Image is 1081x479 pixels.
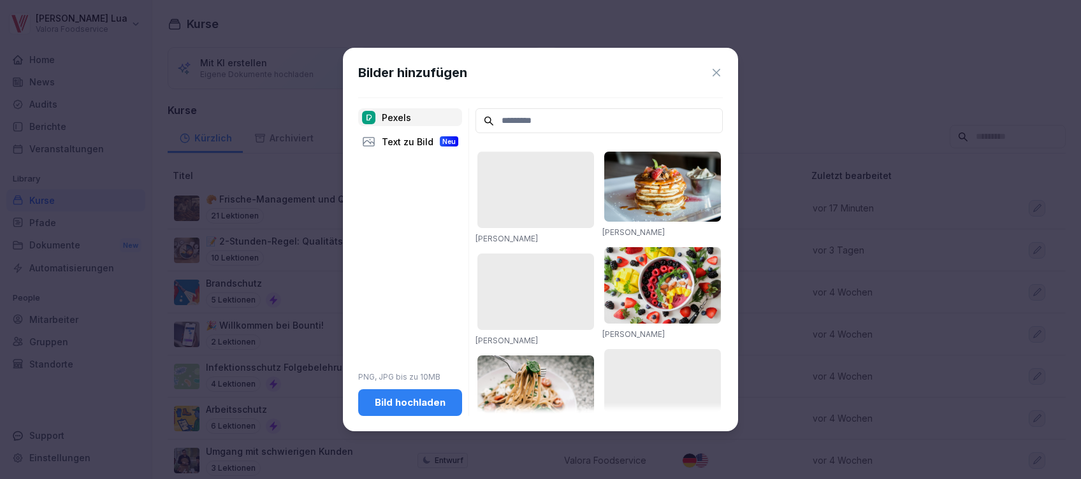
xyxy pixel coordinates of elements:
button: Bild hochladen [358,389,462,416]
img: pexels-photo-376464.jpeg [604,152,721,221]
div: Bild hochladen [368,396,452,410]
div: Neu [440,136,458,147]
a: [PERSON_NAME] [475,336,538,345]
h1: Bilder hinzufügen [358,63,467,82]
a: [PERSON_NAME] [602,329,665,339]
a: [PERSON_NAME] [475,234,538,243]
img: pexels-photo-1099680.jpeg [604,247,721,324]
p: PNG, JPG bis zu 10MB [358,371,462,383]
div: Pexels [358,108,462,126]
div: Text zu Bild [358,132,462,150]
a: [PERSON_NAME] [602,227,665,237]
img: pexels.png [362,111,375,124]
img: pexels-photo-1279330.jpeg [477,355,594,432]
